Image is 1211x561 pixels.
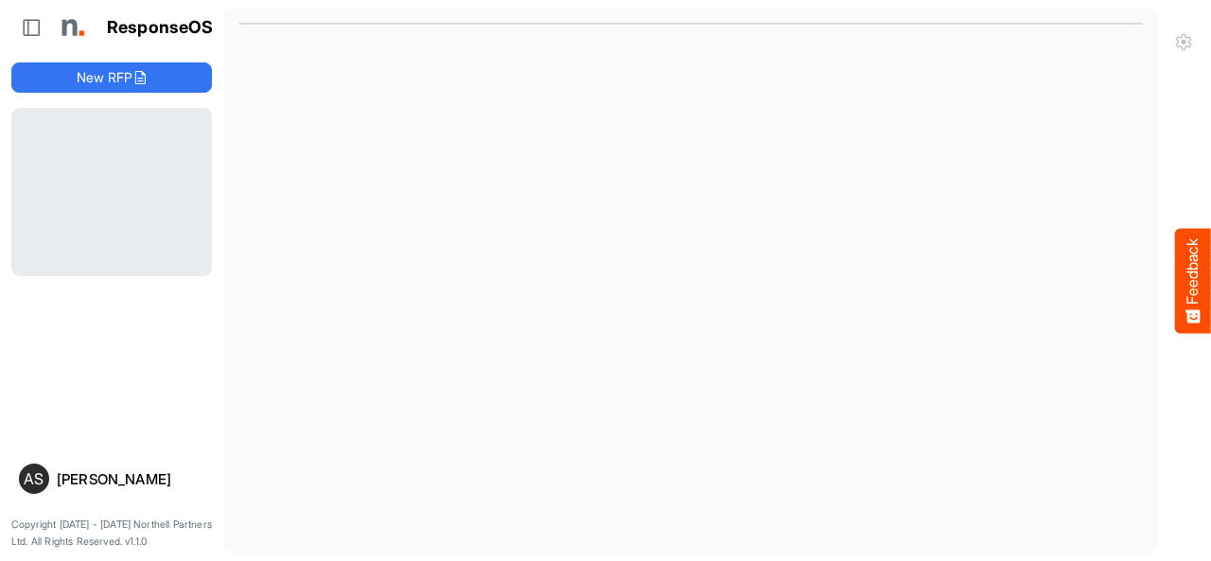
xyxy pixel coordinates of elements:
button: Feedback [1175,228,1211,333]
img: Northell [52,9,90,46]
div: Loading... [11,108,212,276]
p: Copyright [DATE] - [DATE] Northell Partners Ltd. All Rights Reserved. v1.1.0 [11,517,212,550]
h1: ResponseOS [107,18,214,38]
button: New RFP [11,62,212,93]
span: AS [24,471,44,486]
div: [PERSON_NAME] [57,472,204,486]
